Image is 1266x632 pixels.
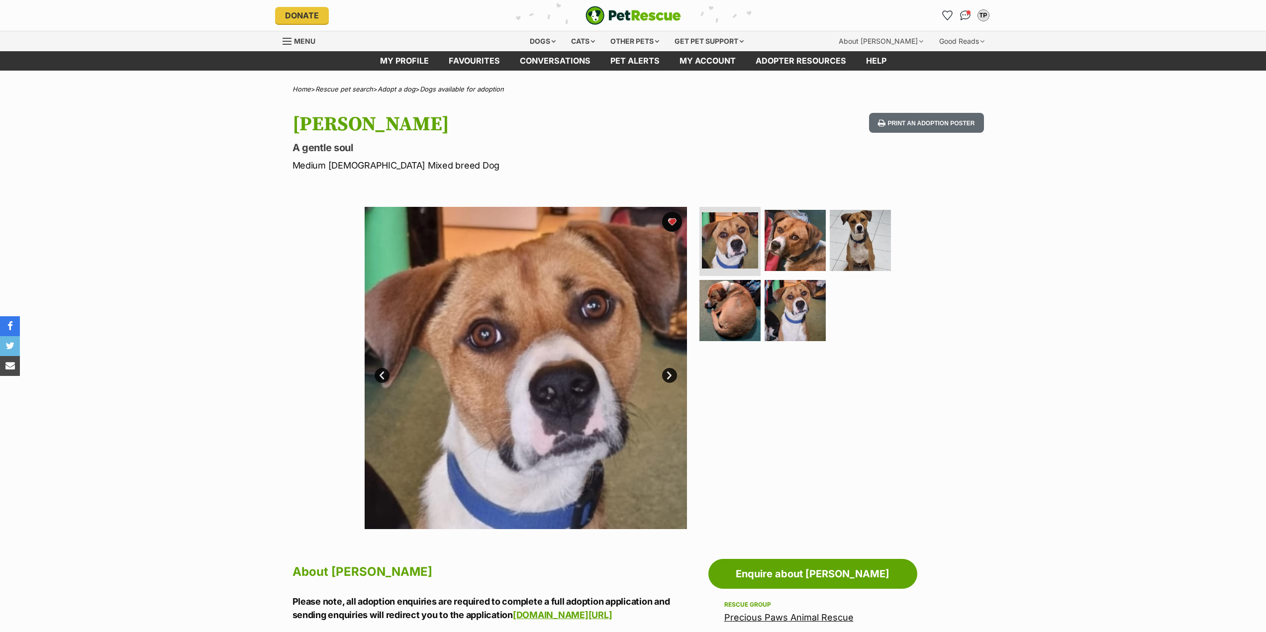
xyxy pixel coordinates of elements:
a: My account [670,51,746,71]
div: About [PERSON_NAME] [832,31,930,51]
p: Medium [DEMOGRAPHIC_DATA] Mixed breed Dog [292,159,713,172]
a: Favourites [439,51,510,71]
a: Adopter resources [746,51,856,71]
a: Conversations [958,7,974,23]
img: logo-e224e6f780fb5917bec1dbf3a21bbac754714ae5b6737aabdf751b685950b380.svg [585,6,681,25]
img: chat-41dd97257d64d25036548639549fe6c8038ab92f7586957e7f3b1b290dea8141.svg [960,10,971,20]
img: Photo of Jason Bourne [699,280,761,341]
a: [DOMAIN_NAME][URL] [513,610,612,620]
img: Photo of Jason Bourne [365,207,687,529]
a: Favourites [940,7,956,23]
img: Photo of Jason Bourne [765,210,826,271]
a: Precious Paws Animal Rescue [724,612,854,623]
img: Photo of Jason Bourne [765,280,826,341]
p: A gentle soul [292,141,713,155]
b: Please note, all adoption enquiries are required to complete a full adoption application and send... [292,596,670,620]
button: Print an adoption poster [869,113,983,133]
div: TP [978,10,988,20]
a: Prev [375,368,390,383]
div: > > > [268,86,999,93]
div: Get pet support [668,31,751,51]
h2: About [PERSON_NAME] [292,561,703,583]
button: favourite [662,212,682,232]
a: Adopt a dog [378,85,415,93]
a: Dogs available for adoption [420,85,504,93]
a: Menu [283,31,322,49]
a: Next [662,368,677,383]
div: Good Reads [932,31,991,51]
h1: [PERSON_NAME] [292,113,713,136]
a: Enquire about [PERSON_NAME] [708,559,917,589]
a: Donate [275,7,329,24]
a: Rescue pet search [315,85,373,93]
ul: Account quick links [940,7,991,23]
a: PetRescue [585,6,681,25]
a: Help [856,51,896,71]
img: Photo of Jason Bourne [830,210,891,271]
a: My profile [370,51,439,71]
a: conversations [510,51,600,71]
div: Other pets [603,31,666,51]
a: Pet alerts [600,51,670,71]
img: Photo of Jason Bourne [702,212,758,269]
div: Rescue group [724,601,901,609]
div: Dogs [523,31,563,51]
button: My account [975,7,991,23]
div: Cats [564,31,602,51]
span: Menu [294,37,315,45]
a: Home [292,85,311,93]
